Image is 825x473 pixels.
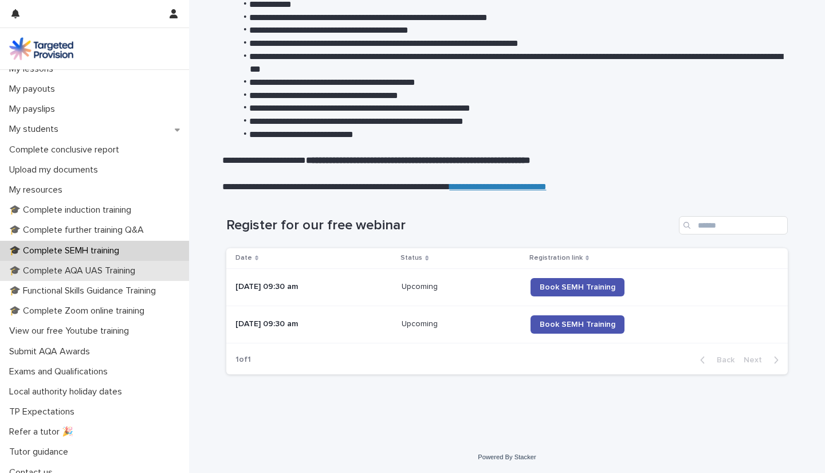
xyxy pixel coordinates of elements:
button: Back [691,355,739,365]
p: My resources [5,185,72,196]
p: 🎓 Complete further training Q&A [5,225,153,236]
p: My payslips [5,104,64,115]
tr: [DATE] 09:30 amUpcomingUpcoming Book SEMH Training [226,306,788,343]
p: TP Expectations [5,406,84,417]
a: Book SEMH Training [531,278,624,296]
span: Next [744,356,769,364]
p: [DATE] 09:30 am [235,319,392,329]
a: Powered By Stacker [478,454,536,460]
p: 🎓 Functional Skills Guidance Training [5,286,165,296]
p: 🎓 Complete AQA UAS Training [5,265,144,276]
span: Book SEMH Training [540,320,615,329]
p: Upcoming [402,280,440,292]
p: Local authority holiday dates [5,386,131,397]
p: [DATE] 09:30 am [235,282,392,292]
p: Registration link [529,252,583,264]
p: Submit AQA Awards [5,346,99,357]
tr: [DATE] 09:30 amUpcomingUpcoming Book SEMH Training [226,268,788,306]
span: Book SEMH Training [540,283,615,291]
p: 🎓 Complete induction training [5,205,140,216]
input: Search [679,216,788,234]
p: 1 of 1 [226,346,260,374]
p: 🎓 Complete Zoom online training [5,306,154,316]
p: My payouts [5,84,64,95]
p: Tutor guidance [5,447,77,458]
p: My students [5,124,68,135]
p: Refer a tutor 🎉 [5,427,82,437]
p: Exams and Qualifications [5,366,117,377]
button: Next [739,355,788,365]
p: Complete conclusive report [5,144,128,155]
a: Book SEMH Training [531,315,624,334]
span: Back [710,356,734,364]
p: Date [235,252,252,264]
p: Upload my documents [5,165,107,175]
p: 🎓 Complete SEMH training [5,245,128,256]
p: View our free Youtube training [5,326,138,337]
img: M5nRWzHhSzIhMunXDL62 [9,37,73,60]
p: Status [400,252,422,264]
p: Upcoming [402,317,440,329]
h1: Register for our free webinar [226,217,674,234]
p: My lessons [5,64,62,75]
